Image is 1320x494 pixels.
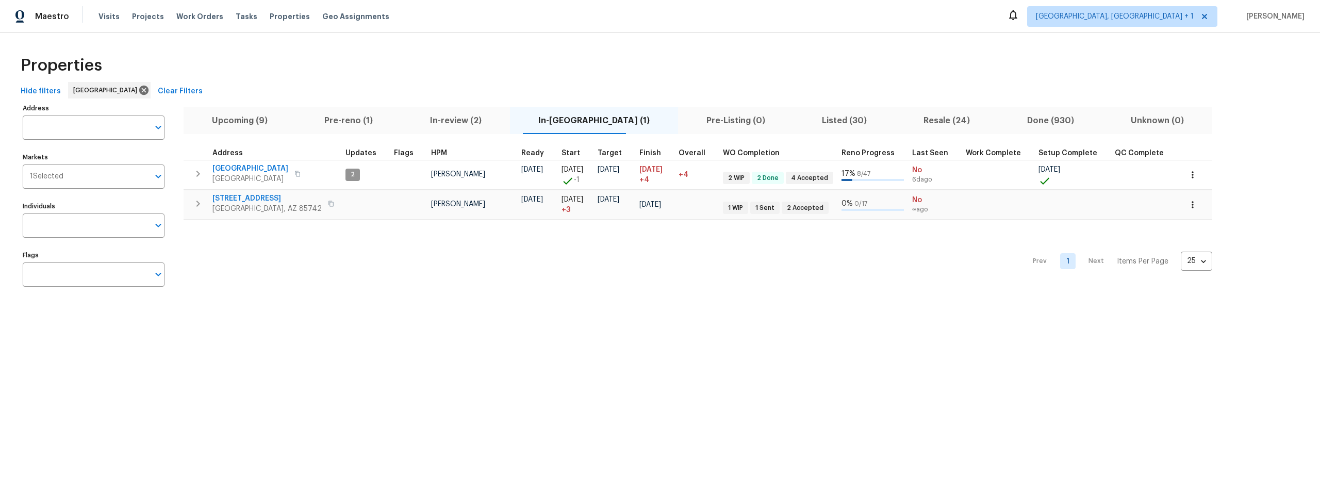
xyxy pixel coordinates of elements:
[21,60,102,71] span: Properties
[598,196,619,203] span: [DATE]
[68,82,151,98] div: [GEOGRAPHIC_DATA]
[674,160,719,189] td: 4 day(s) past target finish date
[521,196,543,203] span: [DATE]
[753,174,783,183] span: 2 Done
[639,201,661,208] span: [DATE]
[431,150,447,157] span: HPM
[724,174,749,183] span: 2 WIP
[154,82,207,101] button: Clear Filters
[212,163,288,174] span: [GEOGRAPHIC_DATA]
[679,150,715,157] div: Days past target finish date
[151,120,166,135] button: Open
[23,105,164,111] label: Address
[800,113,889,128] span: Listed (30)
[21,85,61,98] span: Hide filters
[1117,256,1168,267] p: Items Per Page
[639,166,663,173] span: [DATE]
[557,190,593,219] td: Project started 3 days late
[679,171,688,178] span: +4
[912,205,958,214] span: ∞ ago
[270,11,310,22] span: Properties
[857,171,870,177] span: 8 / 47
[912,195,958,205] span: No
[16,82,65,101] button: Hide filters
[639,150,661,157] span: Finish
[302,113,395,128] span: Pre-reno (1)
[724,204,747,212] span: 1 WIP
[236,13,257,20] span: Tasks
[516,113,672,128] span: In-[GEOGRAPHIC_DATA] (1)
[598,166,619,173] span: [DATE]
[394,150,414,157] span: Flags
[574,175,580,185] span: -1
[562,166,583,173] span: [DATE]
[1060,253,1076,269] a: Goto page 1
[912,175,958,184] span: 6d ago
[158,85,203,98] span: Clear Filters
[346,170,359,179] span: 2
[431,171,485,178] span: [PERSON_NAME]
[176,11,223,22] span: Work Orders
[841,170,855,177] span: 17 %
[1109,113,1206,128] span: Unknown (0)
[787,174,832,183] span: 4 Accepted
[598,150,622,157] span: Target
[322,11,389,22] span: Geo Assignments
[521,166,543,173] span: [DATE]
[1038,150,1097,157] span: Setup Complete
[151,169,166,184] button: Open
[23,252,164,258] label: Flags
[723,150,780,157] span: WO Completion
[23,154,164,160] label: Markets
[73,85,141,95] span: [GEOGRAPHIC_DATA]
[1005,113,1096,128] span: Done (930)
[639,150,670,157] div: Projected renovation finish date
[1038,166,1060,173] span: [DATE]
[1115,150,1164,157] span: QC Complete
[912,165,958,175] span: No
[30,172,63,181] span: 1 Selected
[98,11,120,22] span: Visits
[431,201,485,208] span: [PERSON_NAME]
[345,150,376,157] span: Updates
[407,113,503,128] span: In-review (2)
[521,150,553,157] div: Earliest renovation start date (first business day after COE or Checkout)
[521,150,544,157] span: Ready
[854,201,867,207] span: 0 / 17
[1036,11,1194,22] span: [GEOGRAPHIC_DATA], [GEOGRAPHIC_DATA] + 1
[151,267,166,282] button: Open
[635,160,674,189] td: Scheduled to finish 4 day(s) late
[557,160,593,189] td: Project started 1 days early
[966,150,1021,157] span: Work Complete
[639,175,649,185] span: +4
[151,218,166,233] button: Open
[23,203,164,209] label: Individuals
[212,150,243,157] span: Address
[1023,226,1212,297] nav: Pagination Navigation
[212,174,288,184] span: [GEOGRAPHIC_DATA]
[190,113,290,128] span: Upcoming (9)
[783,204,828,212] span: 2 Accepted
[901,113,992,128] span: Resale (24)
[751,204,779,212] span: 1 Sent
[212,193,322,204] span: [STREET_ADDRESS]
[562,150,589,157] div: Actual renovation start date
[841,200,853,207] span: 0 %
[1242,11,1305,22] span: [PERSON_NAME]
[562,205,570,215] span: + 3
[1181,248,1212,274] div: 25
[912,150,948,157] span: Last Seen
[598,150,631,157] div: Target renovation project end date
[212,204,322,214] span: [GEOGRAPHIC_DATA], AZ 85742
[562,150,580,157] span: Start
[132,11,164,22] span: Projects
[679,150,705,157] span: Overall
[684,113,787,128] span: Pre-Listing (0)
[841,150,895,157] span: Reno Progress
[35,11,69,22] span: Maestro
[562,196,583,203] span: [DATE]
